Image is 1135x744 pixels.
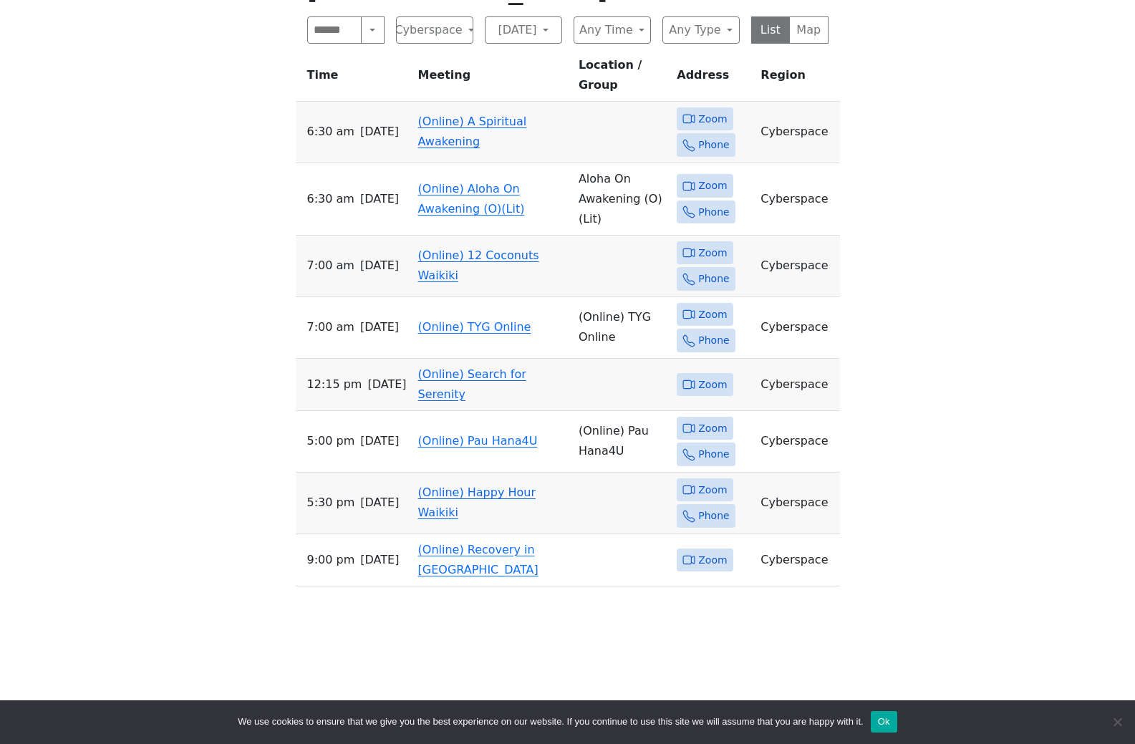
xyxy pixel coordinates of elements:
a: (Online) Pau Hana4U [418,434,538,448]
span: 6:30 AM [307,122,354,142]
span: [DATE] [360,550,399,570]
button: List [751,16,791,44]
button: Map [789,16,829,44]
td: Cyberspace [755,297,839,359]
td: (Online) Pau Hana4U [573,411,671,473]
th: Address [671,55,755,102]
span: Zoom [698,420,727,438]
span: 9:00 PM [307,550,355,570]
td: Cyberspace [755,534,839,586]
span: We use cookies to ensure that we give you the best experience on our website. If you continue to ... [238,715,863,729]
span: Phone [698,136,729,154]
td: Cyberspace [755,473,839,534]
span: Zoom [698,551,727,569]
td: Aloha On Awakening (O) (Lit) [573,163,671,236]
a: (Online) TYG Online [418,320,531,334]
button: Any Type [662,16,740,44]
span: Phone [698,332,729,349]
span: [DATE] [360,256,399,276]
span: [DATE] [360,189,399,209]
a: (Online) A Spiritual Awakening [418,115,527,148]
span: Phone [698,203,729,221]
span: [DATE] [360,431,399,451]
span: Zoom [698,376,727,394]
span: [DATE] [360,493,399,513]
a: (Online) Aloha On Awakening (O)(Lit) [418,182,525,216]
th: Meeting [412,55,573,102]
span: 7:00 AM [307,317,354,337]
span: [DATE] [367,375,406,395]
span: No [1110,715,1124,729]
td: Cyberspace [755,163,839,236]
input: Search [307,16,362,44]
td: Cyberspace [755,102,839,163]
span: 7:00 AM [307,256,354,276]
button: Any Time [574,16,651,44]
button: Cyberspace [396,16,473,44]
span: Zoom [698,110,727,128]
span: Phone [698,270,729,288]
span: 6:30 AM [307,189,354,209]
th: Region [755,55,839,102]
span: Zoom [698,481,727,499]
span: 12:15 PM [307,375,362,395]
a: (Online) 12 Coconuts Waikiki [418,248,539,282]
a: (Online) Search for Serenity [418,367,526,401]
span: 5:30 PM [307,493,355,513]
button: Search [361,16,384,44]
span: [DATE] [360,122,399,142]
span: Zoom [698,244,727,262]
a: (Online) Recovery in [GEOGRAPHIC_DATA] [418,543,538,576]
td: Cyberspace [755,236,839,297]
button: [DATE] [485,16,562,44]
a: (Online) Happy Hour Waikiki [418,485,536,519]
span: 5:00 PM [307,431,355,451]
button: Ok [871,711,897,733]
span: Zoom [698,177,727,195]
td: (Online) TYG Online [573,297,671,359]
td: Cyberspace [755,359,839,411]
span: [DATE] [360,317,399,337]
span: Phone [698,445,729,463]
th: Time [296,55,412,102]
td: Cyberspace [755,411,839,473]
span: Zoom [698,306,727,324]
span: Phone [698,507,729,525]
th: Location / Group [573,55,671,102]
